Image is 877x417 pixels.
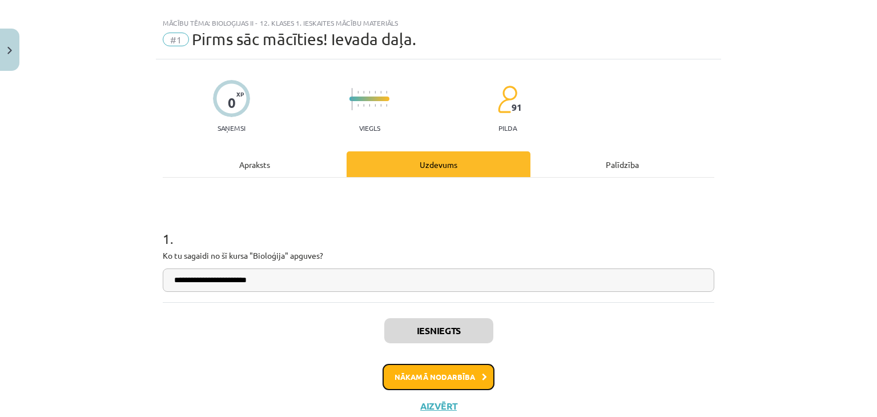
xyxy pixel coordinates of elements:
[530,151,714,177] div: Palīdzība
[228,95,236,111] div: 0
[163,19,714,27] div: Mācību tēma: Bioloģijas ii - 12. klases 1. ieskaites mācību materiāls
[512,102,522,113] span: 91
[375,91,376,94] img: icon-short-line-57e1e144782c952c97e751825c79c345078a6d821885a25fce030b3d8c18986b.svg
[163,211,714,246] h1: 1 .
[236,91,244,97] span: XP
[359,124,380,132] p: Viegls
[347,151,530,177] div: Uzdevums
[357,91,359,94] img: icon-short-line-57e1e144782c952c97e751825c79c345078a6d821885a25fce030b3d8c18986b.svg
[417,400,460,412] button: Aizvērt
[352,88,353,110] img: icon-long-line-d9ea69661e0d244f92f715978eff75569469978d946b2353a9bb055b3ed8787d.svg
[163,151,347,177] div: Apraksts
[163,33,189,46] span: #1
[192,30,416,49] span: Pirms sāc mācīties! Ievada daļa.
[383,364,494,390] button: Nākamā nodarbība
[163,250,714,262] p: Ko tu sagaidi no šī kursa "Bioloģija" apguves?
[213,124,250,132] p: Saņemsi
[380,104,381,107] img: icon-short-line-57e1e144782c952c97e751825c79c345078a6d821885a25fce030b3d8c18986b.svg
[386,104,387,107] img: icon-short-line-57e1e144782c952c97e751825c79c345078a6d821885a25fce030b3d8c18986b.svg
[386,91,387,94] img: icon-short-line-57e1e144782c952c97e751825c79c345078a6d821885a25fce030b3d8c18986b.svg
[384,318,493,343] button: Iesniegts
[498,124,517,132] p: pilda
[380,91,381,94] img: icon-short-line-57e1e144782c952c97e751825c79c345078a6d821885a25fce030b3d8c18986b.svg
[7,47,12,54] img: icon-close-lesson-0947bae3869378f0d4975bcd49f059093ad1ed9edebbc8119c70593378902aed.svg
[363,104,364,107] img: icon-short-line-57e1e144782c952c97e751825c79c345078a6d821885a25fce030b3d8c18986b.svg
[363,91,364,94] img: icon-short-line-57e1e144782c952c97e751825c79c345078a6d821885a25fce030b3d8c18986b.svg
[497,85,517,114] img: students-c634bb4e5e11cddfef0936a35e636f08e4e9abd3cc4e673bd6f9a4125e45ecb1.svg
[357,104,359,107] img: icon-short-line-57e1e144782c952c97e751825c79c345078a6d821885a25fce030b3d8c18986b.svg
[369,104,370,107] img: icon-short-line-57e1e144782c952c97e751825c79c345078a6d821885a25fce030b3d8c18986b.svg
[369,91,370,94] img: icon-short-line-57e1e144782c952c97e751825c79c345078a6d821885a25fce030b3d8c18986b.svg
[375,104,376,107] img: icon-short-line-57e1e144782c952c97e751825c79c345078a6d821885a25fce030b3d8c18986b.svg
